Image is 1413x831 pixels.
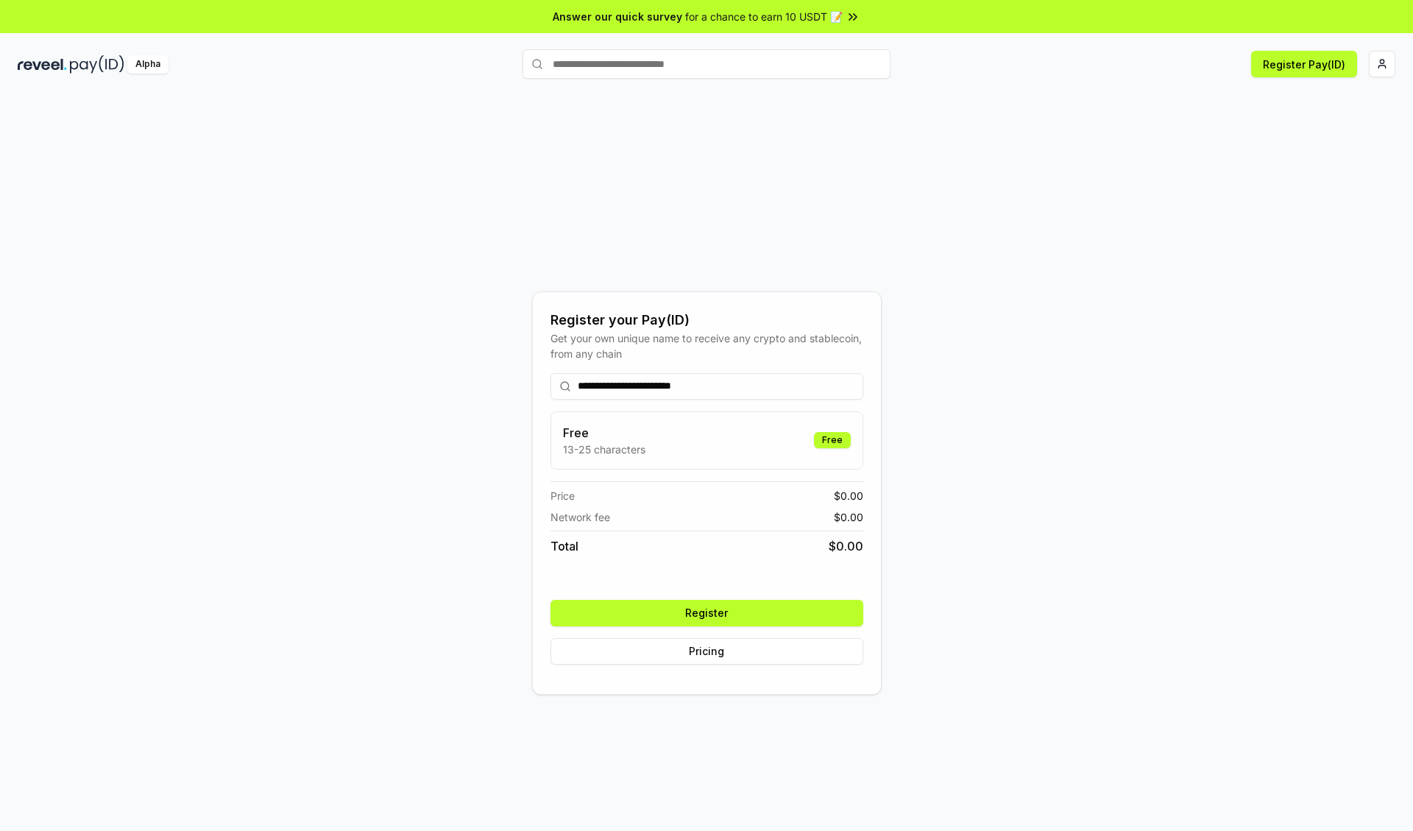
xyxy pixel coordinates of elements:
[563,424,645,442] h3: Free
[814,432,851,448] div: Free
[550,330,863,361] div: Get your own unique name to receive any crypto and stablecoin, from any chain
[550,537,578,555] span: Total
[1251,51,1357,77] button: Register Pay(ID)
[685,9,843,24] span: for a chance to earn 10 USDT 📝
[834,509,863,525] span: $ 0.00
[18,55,67,74] img: reveel_dark
[550,310,863,330] div: Register your Pay(ID)
[563,442,645,457] p: 13-25 characters
[70,55,124,74] img: pay_id
[550,488,575,503] span: Price
[550,638,863,665] button: Pricing
[550,600,863,626] button: Register
[127,55,169,74] div: Alpha
[834,488,863,503] span: $ 0.00
[553,9,682,24] span: Answer our quick survey
[829,537,863,555] span: $ 0.00
[550,509,610,525] span: Network fee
